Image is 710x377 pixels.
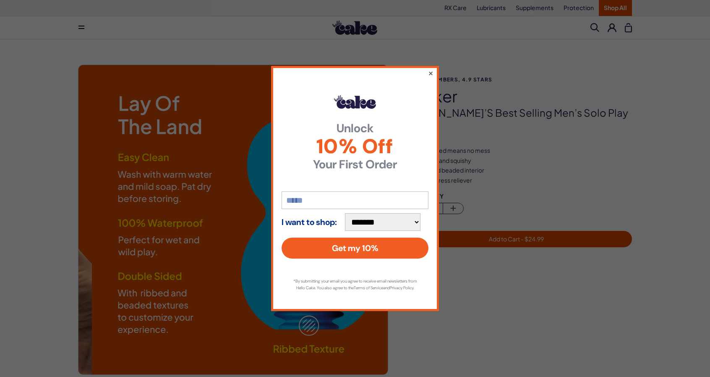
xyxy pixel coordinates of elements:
strong: I want to shop: [282,217,337,227]
img: Hello Cake [334,95,376,109]
strong: Unlock [282,123,428,134]
a: Terms of Service [354,285,383,291]
a: Privacy Policy [390,285,413,291]
strong: Your First Order [282,159,428,170]
button: × [428,68,433,78]
button: Get my 10% [282,238,428,259]
span: 10% Off [282,136,428,157]
p: *By submitting your email you agree to receive email newsletters from Hello Cake. You also agree ... [290,278,420,291]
